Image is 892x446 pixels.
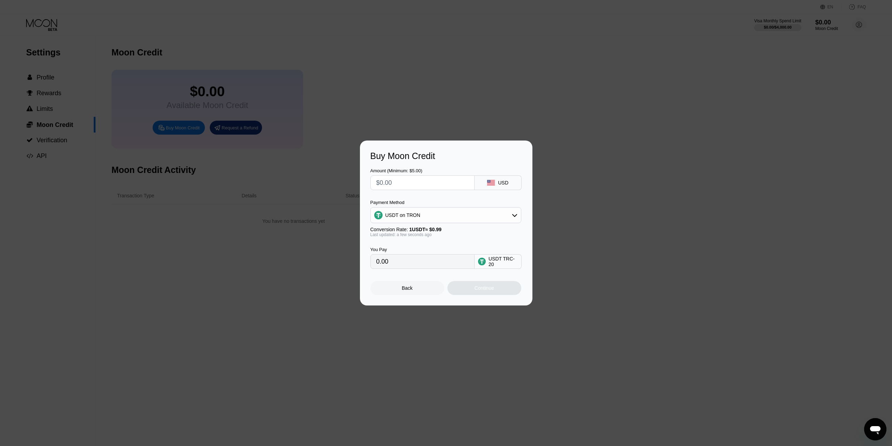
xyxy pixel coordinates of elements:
[864,418,886,440] iframe: Кнопка запуска окна обмена сообщениями
[385,212,421,218] div: USDT on TRON
[370,200,521,205] div: Payment Method
[402,285,413,291] div: Back
[370,151,522,161] div: Buy Moon Credit
[370,232,521,237] div: Last updated: a few seconds ago
[370,168,475,173] div: Amount (Minimum: $5.00)
[489,256,518,267] div: USDT TRC-20
[371,208,521,222] div: USDT on TRON
[376,176,469,190] input: $0.00
[498,180,508,186] div: USD
[409,227,442,232] span: 1 USDT ≈ $0.99
[370,281,444,295] div: Back
[370,227,521,232] div: Conversion Rate:
[370,247,475,252] div: You Pay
